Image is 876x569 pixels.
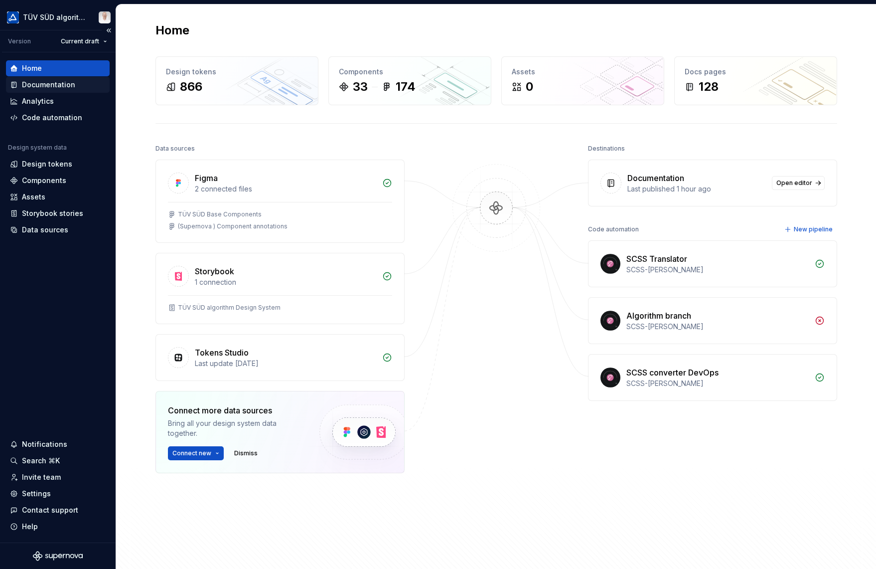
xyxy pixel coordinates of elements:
[2,6,114,28] button: TÜV SÜD algorithmMarco Schäfer
[178,222,288,230] div: (Supernova ) Component annotations
[6,60,110,76] a: Home
[22,80,75,90] div: Documentation
[195,265,234,277] div: Storybook
[102,23,116,37] button: Collapse sidebar
[22,456,60,466] div: Search ⌘K
[195,184,376,194] div: 2 connected files
[56,34,112,48] button: Current draft
[699,79,719,95] div: 128
[22,113,82,123] div: Code automation
[685,67,827,77] div: Docs pages
[6,502,110,518] button: Contact support
[588,142,625,156] div: Destinations
[168,418,302,438] div: Bring all your design system data together.
[501,56,664,105] a: Assets0
[626,322,809,332] div: SCSS-[PERSON_NAME]
[22,159,72,169] div: Design tokens
[626,253,687,265] div: SCSS Translator
[22,439,67,449] div: Notifications
[195,172,218,184] div: Figma
[22,192,45,202] div: Assets
[33,551,83,561] svg: Supernova Logo
[776,179,812,187] span: Open editor
[195,359,376,369] div: Last update [DATE]
[6,173,110,189] a: Components
[6,436,110,452] button: Notifications
[339,67,481,77] div: Components
[6,486,110,502] a: Settings
[155,253,405,324] a: Storybook1 connectionTÜV SÜD algorithm Design System
[353,79,368,95] div: 33
[155,142,195,156] div: Data sources
[794,225,833,233] span: New pipeline
[8,37,31,45] div: Version
[22,505,78,515] div: Contact support
[627,172,684,184] div: Documentation
[7,11,19,23] img: b580ff83-5aa9-44e3-bf1e-f2d94e587a2d.png
[22,176,66,186] div: Components
[588,222,639,236] div: Code automation
[230,446,262,460] button: Dismiss
[61,37,99,45] span: Current draft
[22,63,42,73] div: Home
[6,110,110,126] a: Code automation
[22,472,61,482] div: Invite team
[168,404,302,416] div: Connect more data sources
[22,225,68,235] div: Data sources
[626,367,719,379] div: SCSS converter DevOps
[772,176,825,190] a: Open editor
[22,96,54,106] div: Analytics
[396,79,416,95] div: 174
[180,79,202,95] div: 866
[155,56,318,105] a: Design tokens866
[6,93,110,109] a: Analytics
[195,347,249,359] div: Tokens Studio
[234,449,258,457] span: Dismiss
[627,184,766,194] div: Last published 1 hour ago
[328,56,491,105] a: Components33174
[6,519,110,535] button: Help
[6,77,110,93] a: Documentation
[626,310,691,322] div: Algorithm branch
[166,67,308,77] div: Design tokens
[22,522,38,532] div: Help
[626,379,809,388] div: SCSS-[PERSON_NAME]
[512,67,654,77] div: Assets
[195,277,376,287] div: 1 connection
[6,205,110,221] a: Storybook stories
[155,22,189,38] h2: Home
[6,453,110,469] button: Search ⌘K
[23,12,87,22] div: TÜV SÜD algorithm
[178,210,262,218] div: TÜV SÜD Base Components
[526,79,533,95] div: 0
[172,449,211,457] span: Connect new
[6,156,110,172] a: Design tokens
[781,222,837,236] button: New pipeline
[178,304,281,312] div: TÜV SÜD algorithm Design System
[6,189,110,205] a: Assets
[22,489,51,499] div: Settings
[626,265,809,275] div: SCSS-[PERSON_NAME]
[6,469,110,485] a: Invite team
[99,11,111,23] img: Marco Schäfer
[155,160,405,243] a: Figma2 connected filesTÜV SÜD Base Components(Supernova ) Component annotations
[155,334,405,381] a: Tokens StudioLast update [DATE]
[674,56,837,105] a: Docs pages128
[6,222,110,238] a: Data sources
[168,446,224,460] button: Connect new
[8,144,67,152] div: Design system data
[22,208,83,218] div: Storybook stories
